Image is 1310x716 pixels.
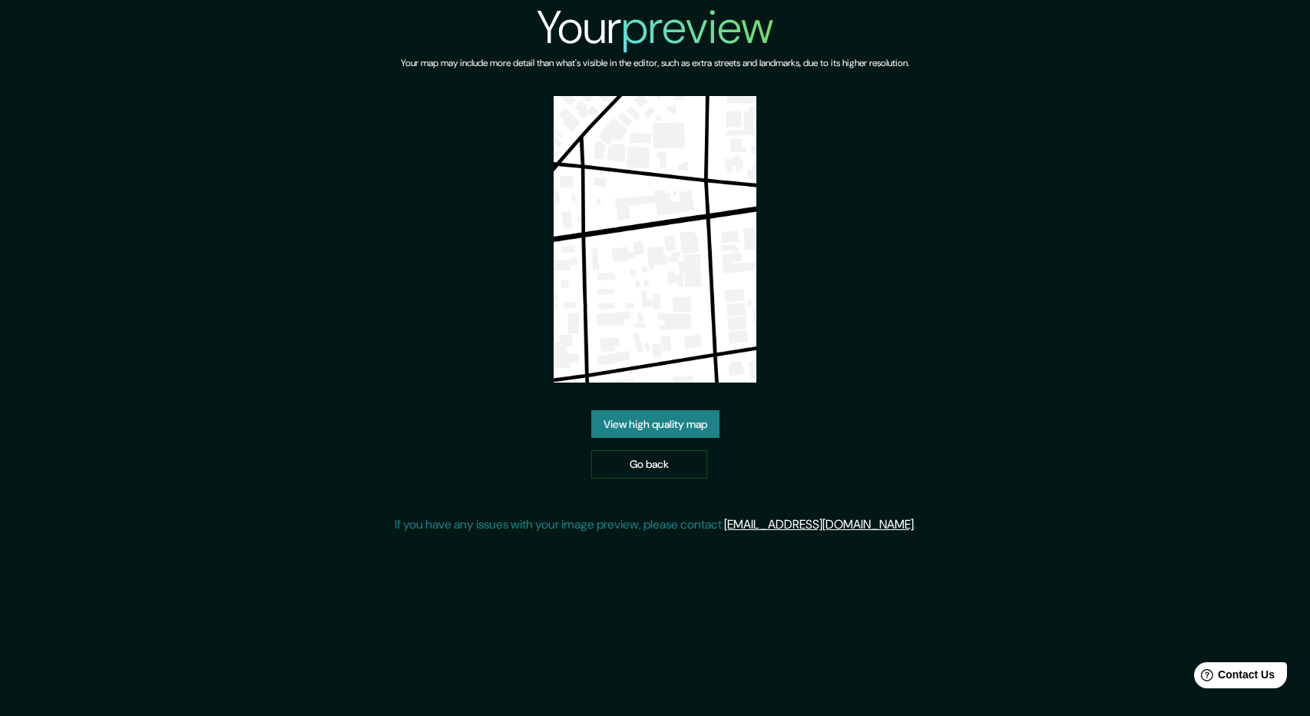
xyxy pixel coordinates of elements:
[401,55,909,71] h6: Your map may include more detail than what's visible in the editor, such as extra streets and lan...
[724,516,914,532] a: [EMAIL_ADDRESS][DOMAIN_NAME]
[554,96,756,383] img: created-map-preview
[591,450,707,479] a: Go back
[1173,656,1293,699] iframe: Help widget launcher
[395,515,916,534] p: If you have any issues with your image preview, please contact .
[591,410,720,439] a: View high quality map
